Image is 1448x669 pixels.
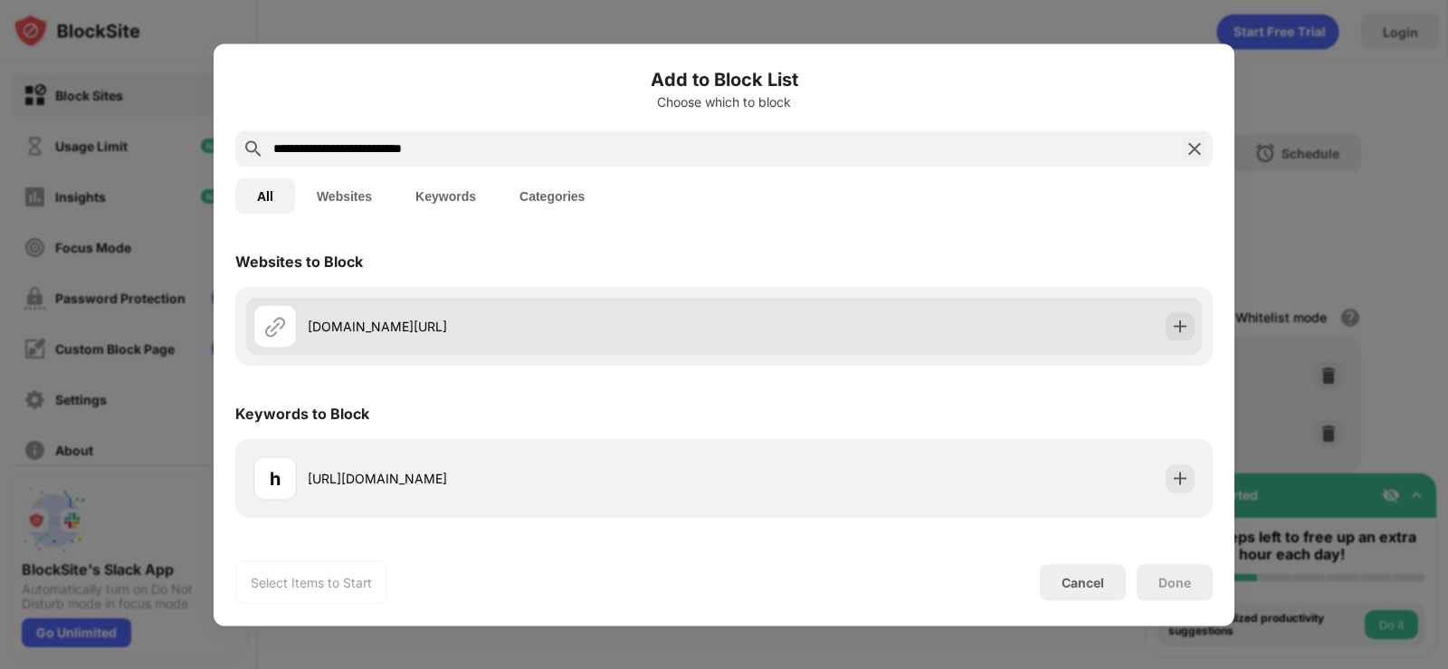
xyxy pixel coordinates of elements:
[251,573,372,591] div: Select Items to Start
[295,177,394,214] button: Websites
[308,469,724,488] div: [URL][DOMAIN_NAME]
[1062,575,1104,590] div: Cancel
[394,177,498,214] button: Keywords
[308,317,724,336] div: [DOMAIN_NAME][URL]
[235,65,1213,92] h6: Add to Block List
[235,404,369,422] div: Keywords to Block
[1158,575,1191,589] div: Done
[264,315,286,337] img: url.svg
[1184,138,1205,159] img: search-close
[270,464,281,492] div: h
[235,94,1213,109] div: Choose which to block
[498,177,606,214] button: Categories
[243,138,264,159] img: search.svg
[235,252,363,270] div: Websites to Block
[235,177,295,214] button: All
